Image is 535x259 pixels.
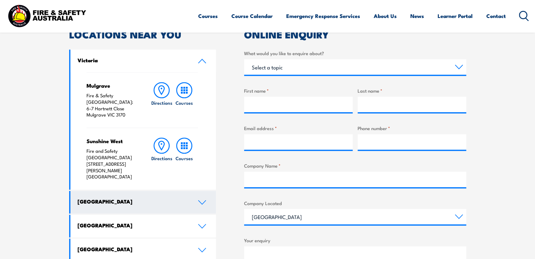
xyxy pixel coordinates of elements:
[87,92,138,118] p: Fire & Safety [GEOGRAPHIC_DATA]: 6-7 Hartnett Close Mulgrave VIC 3170
[150,138,173,180] a: Directions
[358,87,466,94] label: Last name
[78,198,189,205] h4: [GEOGRAPHIC_DATA]
[286,8,360,24] a: Emergency Response Services
[244,162,466,169] label: Company Name
[176,99,193,106] h6: Courses
[87,148,138,180] p: Fire and Safety [GEOGRAPHIC_DATA] [STREET_ADDRESS][PERSON_NAME] [GEOGRAPHIC_DATA]
[244,30,466,38] h2: ONLINE ENQUIRY
[244,125,353,132] label: Email address
[231,8,273,24] a: Course Calendar
[70,50,216,72] a: Victoria
[151,155,172,161] h6: Directions
[173,138,195,180] a: Courses
[70,215,216,237] a: [GEOGRAPHIC_DATA]
[176,155,193,161] h6: Courses
[410,8,424,24] a: News
[69,30,216,38] h2: LOCATIONS NEAR YOU
[78,222,189,229] h4: [GEOGRAPHIC_DATA]
[244,87,353,94] label: First name
[87,82,138,89] h4: Mulgrave
[78,246,189,252] h4: [GEOGRAPHIC_DATA]
[78,57,189,64] h4: Victoria
[151,99,172,106] h6: Directions
[244,200,466,207] label: Company Located
[374,8,397,24] a: About Us
[150,82,173,118] a: Directions
[438,8,473,24] a: Learner Portal
[198,8,218,24] a: Courses
[358,125,466,132] label: Phone number
[244,50,466,57] label: What would you like to enquire about?
[173,82,195,118] a: Courses
[87,138,138,144] h4: Sunshine West
[486,8,506,24] a: Contact
[70,191,216,213] a: [GEOGRAPHIC_DATA]
[244,237,466,244] label: Your enquiry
